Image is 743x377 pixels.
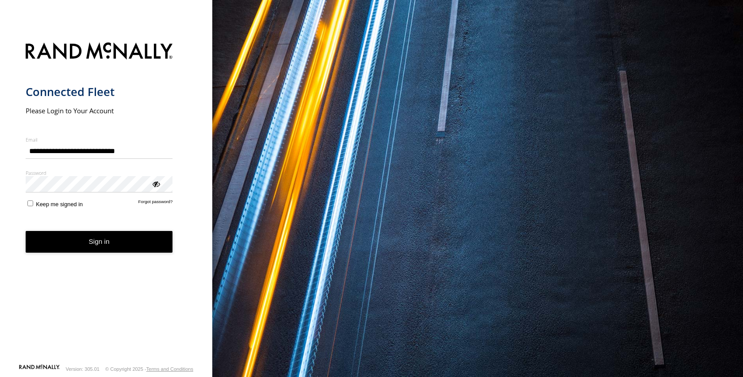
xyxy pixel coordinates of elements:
[66,366,100,372] div: Version: 305.01
[36,201,83,208] span: Keep me signed in
[138,199,173,208] a: Forgot password?
[26,37,187,364] form: main
[151,179,160,188] div: ViewPassword
[27,200,33,206] input: Keep me signed in
[146,366,193,372] a: Terms and Conditions
[105,366,193,372] div: © Copyright 2025 -
[26,231,173,253] button: Sign in
[26,169,173,176] label: Password
[26,136,173,143] label: Email
[26,106,173,115] h2: Please Login to Your Account
[26,41,173,63] img: Rand McNally
[19,365,60,373] a: Visit our Website
[26,85,173,99] h1: Connected Fleet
